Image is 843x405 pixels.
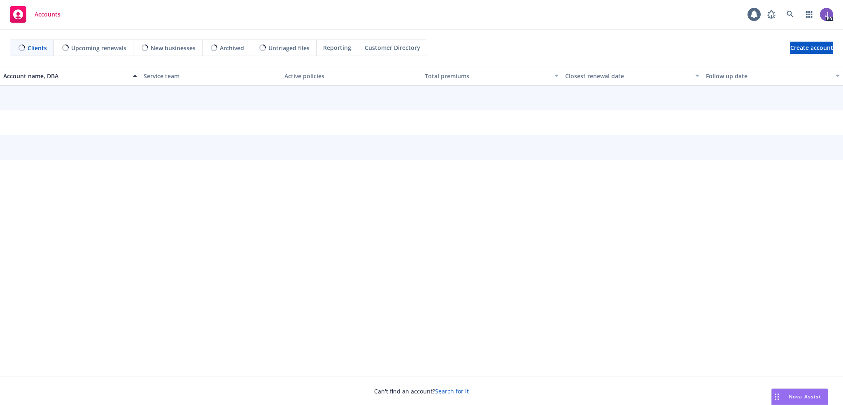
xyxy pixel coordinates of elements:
span: Accounts [35,11,61,18]
a: Create account [790,42,833,54]
span: Reporting [323,43,351,52]
button: Active policies [281,66,421,86]
div: Account name, DBA [3,72,128,80]
img: photo [820,8,833,21]
span: Nova Assist [789,393,821,400]
span: Create account [790,40,833,56]
div: Service team [144,72,277,80]
button: Closest renewal date [562,66,702,86]
span: Archived [220,44,244,52]
div: Active policies [284,72,418,80]
div: Total premiums [425,72,550,80]
button: Follow up date [703,66,843,86]
div: Follow up date [706,72,831,80]
button: Service team [140,66,281,86]
a: Report a Bug [763,6,780,23]
span: New businesses [151,44,196,52]
button: Nova Assist [771,389,828,405]
span: Clients [28,44,47,52]
span: Untriaged files [268,44,310,52]
span: Upcoming renewals [71,44,126,52]
button: Total premiums [421,66,562,86]
a: Accounts [7,3,64,26]
a: Search for it [435,387,469,395]
a: Switch app [801,6,817,23]
div: Closest renewal date [565,72,690,80]
span: Can't find an account? [374,387,469,396]
a: Search [782,6,799,23]
div: Drag to move [772,389,782,405]
span: Customer Directory [365,43,420,52]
